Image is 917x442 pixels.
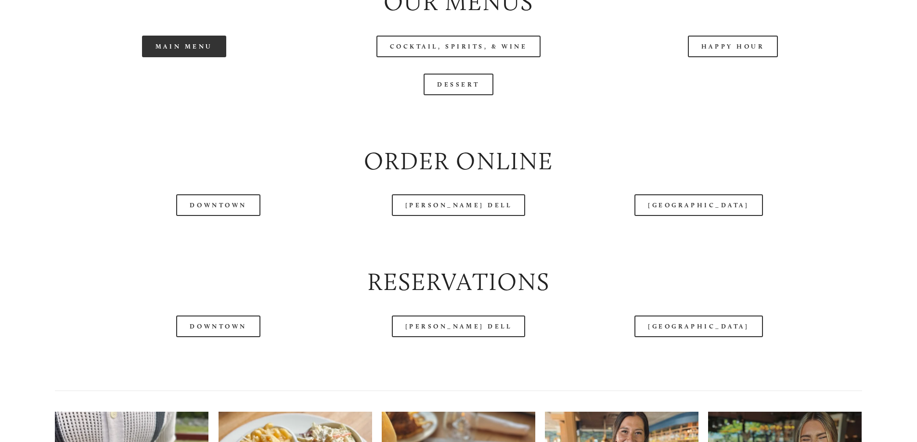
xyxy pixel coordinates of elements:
[176,316,260,337] a: Downtown
[392,316,526,337] a: [PERSON_NAME] Dell
[392,194,526,216] a: [PERSON_NAME] Dell
[55,265,862,299] h2: Reservations
[634,194,762,216] a: [GEOGRAPHIC_DATA]
[55,144,862,178] h2: Order Online
[424,74,493,95] a: Dessert
[176,194,260,216] a: Downtown
[634,316,762,337] a: [GEOGRAPHIC_DATA]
